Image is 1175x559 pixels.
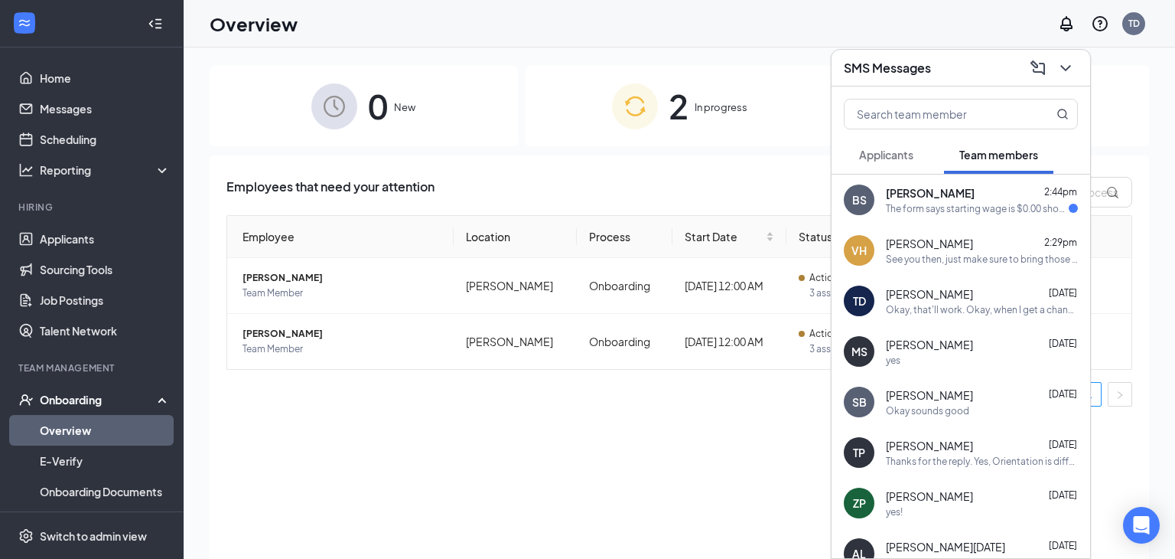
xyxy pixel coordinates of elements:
[227,216,454,258] th: Employee
[394,100,415,115] span: New
[1029,59,1047,77] svg: ComposeMessage
[886,303,1078,316] div: Okay, that'll work. Okay, when I get a chance [DATE], I will look at it and set it up
[886,505,903,518] div: yes!
[577,258,672,314] td: Onboarding
[853,293,866,309] div: TD
[40,63,171,93] a: Home
[685,228,763,245] span: Start Date
[845,100,1026,129] input: Search team member
[886,253,1078,266] div: See you then, just make sure to bring those documents needed.
[454,314,578,369] td: [PERSON_NAME]
[1123,507,1160,544] div: Open Intercom Messenger
[851,344,867,359] div: MS
[40,224,171,254] a: Applicants
[1049,540,1077,551] span: [DATE]
[454,216,578,258] th: Location
[40,446,171,476] a: E-Verify
[1128,17,1140,30] div: TD
[40,162,171,178] div: Reporting
[799,228,881,245] span: Status
[226,177,435,208] span: Employees that need your attention
[1056,108,1069,120] svg: MagnifyingGlass
[886,185,975,201] span: [PERSON_NAME]
[1026,56,1050,80] button: ComposeMessage
[454,258,578,314] td: [PERSON_NAME]
[809,326,880,342] span: Action Required
[17,15,32,31] svg: WorkstreamLogo
[242,326,441,342] span: [PERSON_NAME]
[40,507,171,538] a: Activity log
[40,93,171,124] a: Messages
[1108,382,1132,407] li: Next Page
[242,270,441,286] span: [PERSON_NAME]
[18,162,34,178] svg: Analysis
[18,528,34,544] svg: Settings
[886,387,973,403] span: [PERSON_NAME]
[368,80,388,132] span: 0
[886,438,973,453] span: [PERSON_NAME]
[886,236,973,251] span: [PERSON_NAME]
[40,124,171,155] a: Scheduling
[1057,15,1076,33] svg: Notifications
[886,455,1078,468] div: Thanks for the reply. Yes, Orientation is different than training. You previously confirmed that ...
[809,286,893,301] span: 3 assigned tasks
[886,404,969,417] div: Okay sounds good
[886,539,1005,554] span: [PERSON_NAME][DATE]
[40,476,171,507] a: Onboarding Documents
[786,216,905,258] th: Status
[1049,439,1077,450] span: [DATE]
[695,100,747,115] span: In progress
[859,148,913,162] span: Applicants
[886,202,1069,215] div: The form says starting wage is $0.00 should I change it?
[852,394,867,410] div: SB
[1049,489,1077,501] span: [DATE]
[1108,382,1132,407] button: right
[40,315,171,346] a: Talent Network
[1049,388,1077,400] span: [DATE]
[18,201,168,214] div: Hiring
[1044,186,1077,198] span: 2:44pm
[669,80,688,132] span: 2
[852,192,867,208] div: BS
[672,216,787,258] th: Start Date
[40,528,147,544] div: Switch to admin view
[1049,338,1077,349] span: [DATE]
[1044,237,1077,248] span: 2:29pm
[959,148,1038,162] span: Team members
[685,277,775,294] div: [DATE] 12:00 AM
[853,495,866,511] div: ZP
[886,489,973,504] span: [PERSON_NAME]
[685,333,775,350] div: [DATE] 12:00 AM
[1053,56,1078,80] button: ChevronDown
[40,415,171,446] a: Overview
[851,243,867,258] div: VH
[1049,287,1077,299] span: [DATE]
[886,354,900,367] div: yes
[40,285,171,315] a: Job Postings
[1056,59,1075,77] svg: ChevronDown
[1091,15,1109,33] svg: QuestionInfo
[886,337,973,352] span: [PERSON_NAME]
[844,60,931,77] h3: SMS Messages
[242,286,441,301] span: Team Member
[40,254,171,285] a: Sourcing Tools
[886,286,973,302] span: [PERSON_NAME]
[18,392,34,407] svg: UserCheck
[809,270,880,286] span: Action Required
[853,445,865,460] div: TP
[577,216,672,258] th: Process
[577,314,672,369] td: Onboarding
[40,392,158,407] div: Onboarding
[809,342,893,357] span: 3 assigned tasks
[1115,391,1125,400] span: right
[242,342,441,357] span: Team Member
[18,361,168,374] div: Team Management
[210,11,298,37] h1: Overview
[148,16,163,31] svg: Collapse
